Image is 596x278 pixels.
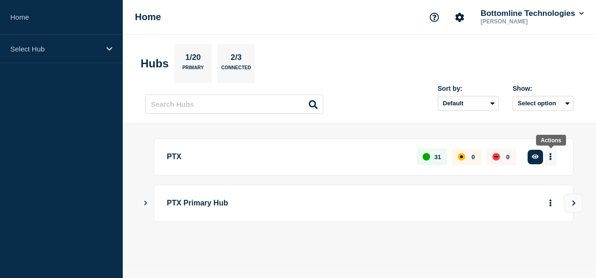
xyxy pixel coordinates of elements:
[438,96,499,111] select: Sort by
[182,53,204,65] p: 1/20
[145,95,323,114] input: Search Hubs
[143,200,148,207] button: Show Connected Hubs
[544,148,557,166] button: More actions
[479,9,586,18] button: Bottomline Technologies
[564,194,582,212] button: View
[492,153,500,161] div: down
[479,18,576,25] p: [PERSON_NAME]
[141,57,169,70] h2: Hubs
[458,153,465,161] div: affected
[10,45,100,53] p: Select Hub
[438,85,499,92] div: Sort by:
[227,53,246,65] p: 2/3
[135,12,161,22] h1: Home
[167,148,406,166] p: PTX
[541,137,561,144] div: Actions
[423,153,430,161] div: up
[434,154,441,161] p: 31
[167,195,506,212] p: PTX Primary Hub
[544,195,557,212] button: More actions
[182,65,204,75] p: Primary
[513,85,574,92] div: Show:
[221,65,251,75] p: Connected
[471,154,475,161] p: 0
[506,154,509,161] p: 0
[450,7,469,27] button: Account settings
[513,96,574,111] button: Select option
[425,7,444,27] button: Support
